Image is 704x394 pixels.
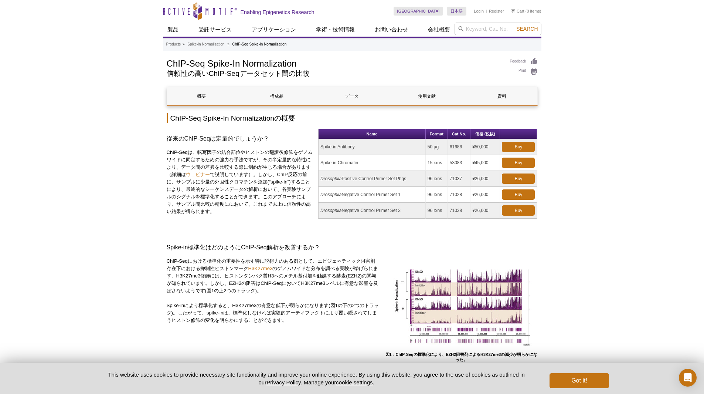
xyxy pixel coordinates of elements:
[167,113,538,123] h2: ChIP-Seq Spike-In Normalizationの概要
[489,9,504,14] a: Register
[511,7,541,16] li: (0 items)
[679,369,697,387] div: Open Intercom Messenger
[167,87,237,105] a: 概要
[448,187,470,203] td: 71028
[167,149,313,215] p: ChIP-Seqは、転写因子の結合部位やヒストンの翻訳後修飾をゲノムワイドに同定するための強力な手法ですが、その半定量的な特性により、データ間の差異を比較する際に制約が生じる場合があります（詳細...
[426,171,448,187] td: 96 rxns
[167,243,538,252] h3: Spike-in標準化はどのようにChIP-Seq解析を改善するか？
[336,379,373,385] button: cookie settings
[167,302,380,324] p: Spike-inにより標準化すると、H3K27me3の有意な低下が明らかになります(図1の下の2つのトラック)。したがって、spike-inは、標準化しなければ実験的アーティファクトにより覆い隠...
[426,155,448,171] td: 15 rxns
[394,7,443,16] a: [GEOGRAPHIC_DATA]
[167,257,380,294] p: ChIP-Seqにおける標準化の重要性を示す特に説得力のある例として、エピジェネティック阻害剤存在下における抑制性ヒストンマーク のゲノムワイドな分布を調べる実験が挙げられます。H3K27me3...
[227,42,229,46] li: »
[470,203,500,219] td: ¥26,000
[486,7,487,16] li: |
[167,57,503,68] h1: ChIP-Seq Spike-In Normalization
[455,23,541,35] input: Keyword, Cat. No.
[163,23,183,37] a: 製品
[448,139,470,155] td: 61686
[474,9,484,14] a: Login
[470,155,500,171] td: ¥45,000
[186,172,210,177] a: ウェビナー
[187,41,224,48] a: Spike-in Normalization
[95,371,538,386] p: This website uses cookies to provide necessary site functionality and improve your online experie...
[514,26,540,32] button: Search
[247,23,300,37] a: アプリケーション
[387,257,535,350] img: ChIP Normalization reveals changes in H3K27me3 levels following treatment with EZH2 inhibitor.
[319,129,426,139] th: Name
[241,9,314,16] h2: Enabling Epigenetics Research
[320,192,341,197] i: Drosophila
[319,187,426,203] td: Negative Control Primer Set 1
[248,266,273,271] a: H3K27me3
[510,67,538,75] a: Print
[502,174,535,184] a: Buy
[511,9,524,14] a: Cart
[470,129,500,139] th: 価格 (税抜)
[447,7,466,16] a: 日本語
[448,155,470,171] td: 53083
[470,187,500,203] td: ¥26,000
[467,87,537,105] a: 資料
[392,87,462,105] a: 使用文献
[370,23,412,37] a: お問い合わせ
[448,203,470,219] td: 71038
[502,205,535,216] a: Buy
[319,203,426,219] td: Negative Control Primer Set 3
[319,155,426,171] td: Spike-in Chromatin
[242,87,312,105] a: 構成品
[426,139,448,155] td: 50 µg
[167,70,503,77] h2: 信頼性の高いChIP-Seqデータセット間の比較
[550,373,609,388] button: Got it!
[426,187,448,203] td: 96 rxns
[426,129,448,139] th: Format
[426,203,448,219] td: 96 rxns
[385,352,537,362] h4: 図1：ChIP-Seqの標準化により、EZH2阻害剤によるH3K27me3の減少が明らかになった。
[448,171,470,187] td: 71037
[266,379,300,385] a: Privacy Policy
[470,139,500,155] td: ¥50,000
[232,42,286,46] li: ChIP-Seq Spike-In Normalization
[448,129,470,139] th: Cat No.
[319,171,426,187] td: Positive Control Primer Set Pbgs
[320,176,341,181] i: Drosophila
[183,42,185,46] li: »
[320,208,341,213] i: Drosophila
[502,189,535,200] a: Buy
[319,139,426,155] td: Spike-in Antibody
[511,9,515,13] img: Your Cart
[502,142,535,152] a: Buy
[516,26,538,32] span: Search
[510,57,538,65] a: Feedback
[424,23,455,37] a: 会社概要
[167,134,313,143] h3: 従来のChIP-Seqは定量的でしょうか？
[194,23,236,37] a: 受託サービス
[312,23,359,37] a: 学術・技術情報
[470,171,500,187] td: ¥26,000
[166,41,181,48] a: Products
[317,87,387,105] a: データ
[502,158,535,168] a: Buy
